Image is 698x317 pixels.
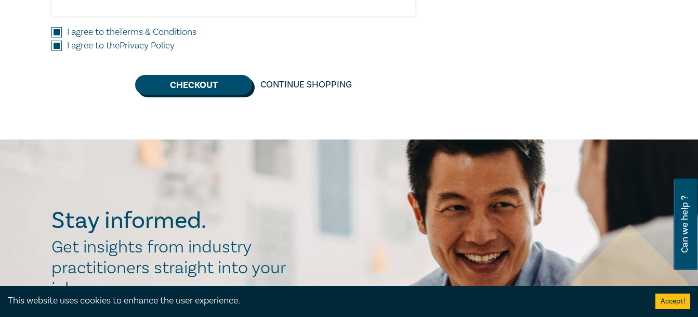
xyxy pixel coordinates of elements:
[120,40,175,52] a: Privacy Policy
[51,237,297,299] h2: Get insights from industry practitioners straight into your inbox.
[8,294,640,308] div: This website uses cookies to enhance the user experience.
[51,207,297,234] h2: Stay informed.
[680,185,690,264] span: Can we help ?
[135,75,252,95] button: Checkout
[67,26,196,39] label: I agree to the
[655,294,690,309] button: Accept cookies
[118,26,196,38] a: Terms & Conditions
[252,75,360,95] a: Continue Shopping
[67,39,175,53] label: I agree to the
